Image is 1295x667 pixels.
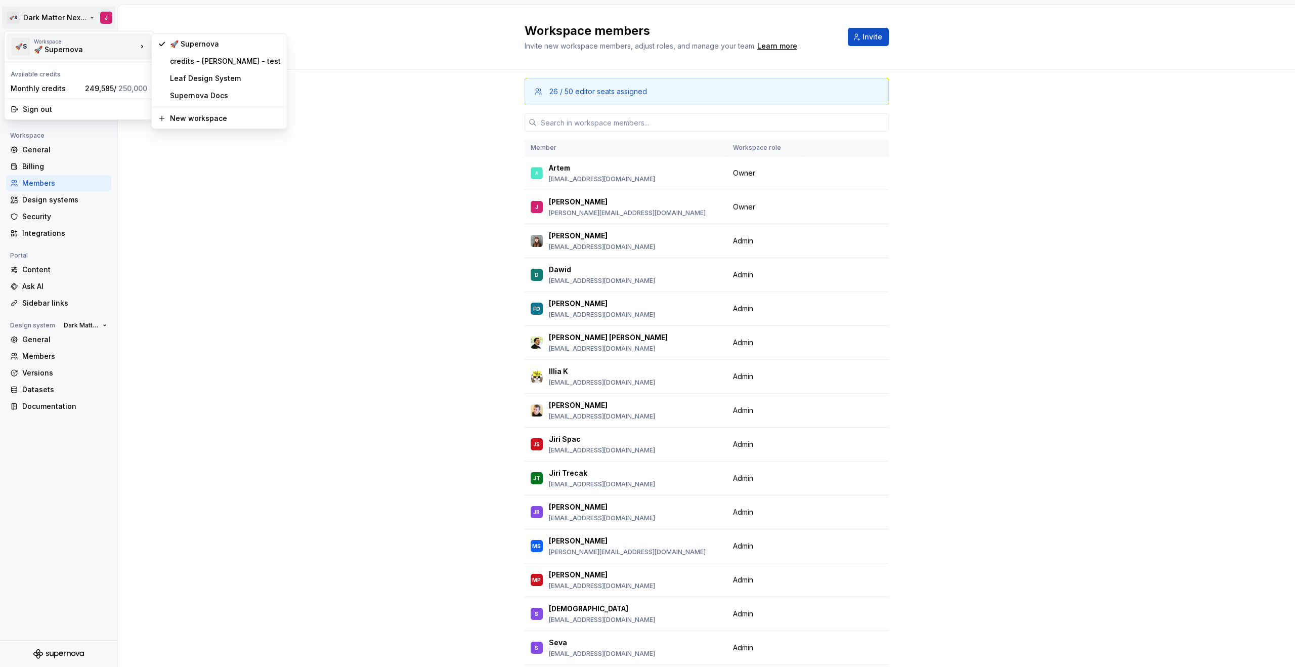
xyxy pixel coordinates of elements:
div: Leaf Design System [170,73,281,84]
span: 249,585 / [85,84,147,93]
span: 250,000 [118,84,147,93]
div: New workspace [170,113,281,123]
div: credits - [PERSON_NAME] - test [170,56,281,66]
div: Workspace [34,38,137,45]
div: 🚀 Supernova [170,39,281,49]
div: 🚀S [12,37,30,56]
div: Supernova Docs [170,91,281,101]
div: 🚀 Supernova [34,45,120,55]
div: Available credits [7,64,151,80]
div: Monthly credits [11,84,81,94]
div: Sign out [23,104,147,114]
